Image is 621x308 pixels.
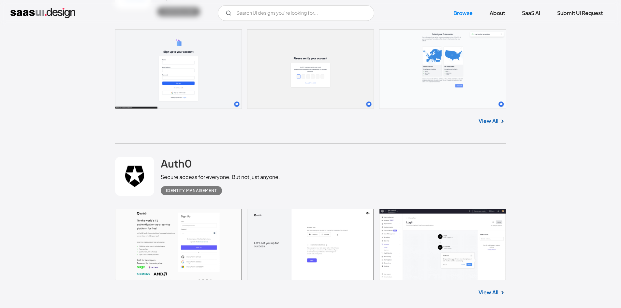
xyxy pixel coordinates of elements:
a: SaaS Ai [514,6,548,20]
a: About [482,6,513,20]
a: Auth0 [161,157,192,173]
a: Submit UI Request [549,6,611,20]
h2: Auth0 [161,157,192,170]
a: home [10,8,75,18]
div: Identity Management [166,187,217,195]
a: View All [479,288,498,296]
div: Secure access for everyone. But not just anyone. [161,173,280,181]
a: View All [479,117,498,125]
input: Search UI designs you're looking for... [218,5,374,21]
a: Browse [446,6,481,20]
form: Email Form [218,5,374,21]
